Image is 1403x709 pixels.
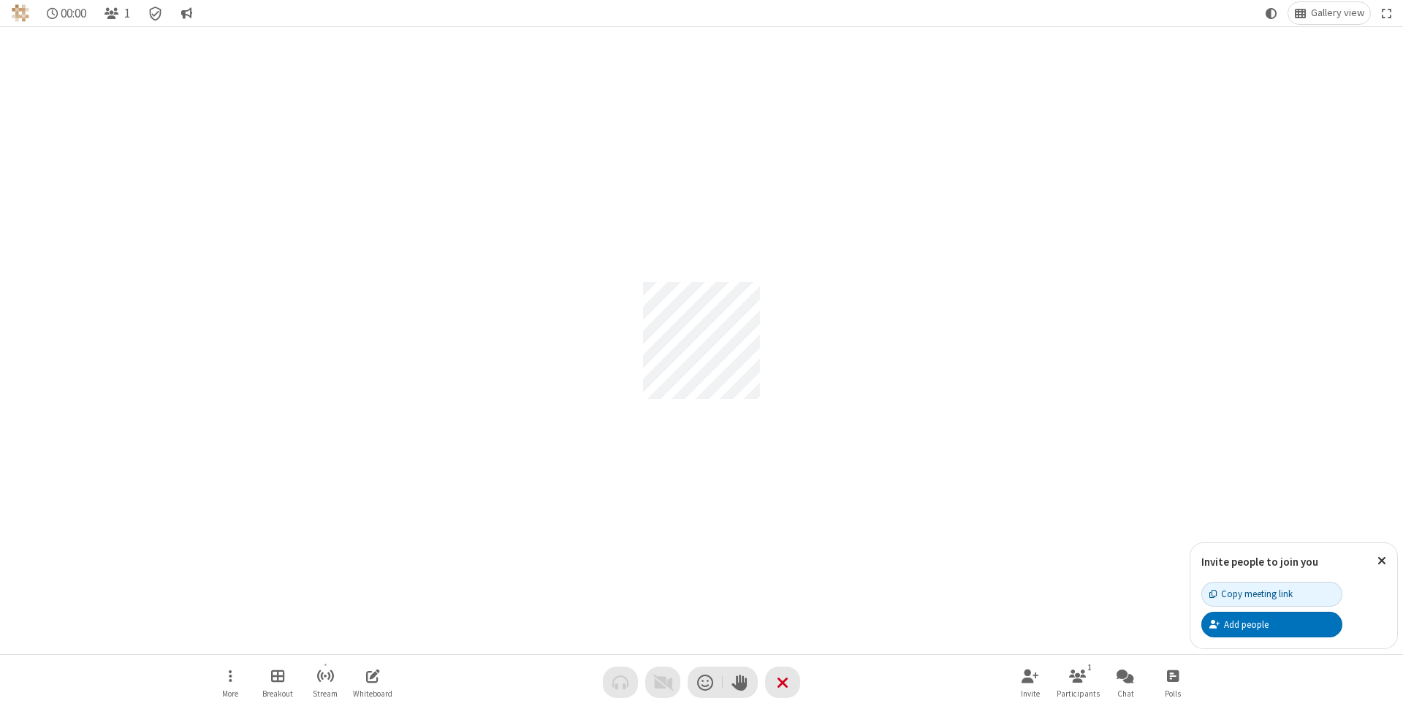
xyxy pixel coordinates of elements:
[1366,543,1397,579] button: Close popover
[1311,7,1364,19] span: Gallery view
[1117,689,1134,698] span: Chat
[603,667,638,698] button: Audio problem - check your Internet connection or call by phone
[1056,661,1100,703] button: Open participant list
[41,2,93,24] div: Timer
[688,667,723,698] button: Send a reaction
[142,2,170,24] div: Meeting details Encryption enabled
[351,661,395,703] button: Open shared whiteboard
[765,667,800,698] button: End or leave meeting
[1201,582,1342,607] button: Copy meeting link
[256,661,300,703] button: Manage Breakout Rooms
[1057,689,1100,698] span: Participants
[1201,555,1318,569] label: Invite people to join you
[1288,2,1370,24] button: Change layout
[1084,661,1096,674] div: 1
[1201,612,1342,637] button: Add people
[313,689,338,698] span: Stream
[723,667,758,698] button: Raise hand
[222,689,238,698] span: More
[1260,2,1283,24] button: Using system theme
[262,689,293,698] span: Breakout
[1151,661,1195,703] button: Open poll
[645,667,680,698] button: Video
[1103,661,1147,703] button: Open chat
[1008,661,1052,703] button: Invite participants (⌘+Shift+I)
[303,661,347,703] button: Start streaming
[124,7,130,20] span: 1
[1165,689,1181,698] span: Polls
[61,7,86,20] span: 00:00
[353,689,392,698] span: Whiteboard
[1021,689,1040,698] span: Invite
[98,2,136,24] button: Open participant list
[1376,2,1398,24] button: Fullscreen
[208,661,252,703] button: Open menu
[175,2,198,24] button: Conversation
[12,4,29,22] img: QA Selenium DO NOT DELETE OR CHANGE
[1209,587,1293,601] div: Copy meeting link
